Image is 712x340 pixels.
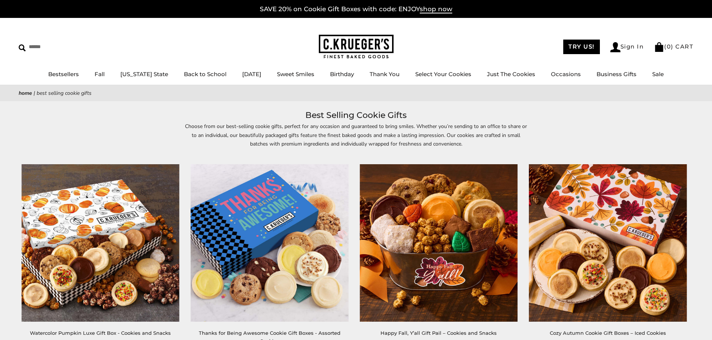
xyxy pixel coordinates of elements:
a: SAVE 20% on Cookie Gift Boxes with code: ENJOYshop now [260,5,452,13]
a: Cozy Autumn Cookie Gift Boxes – Iced Cookies [550,330,666,336]
a: (0) CART [654,43,693,50]
a: Sale [652,71,664,78]
a: TRY US! [563,40,600,54]
span: Best Selling Cookie Gifts [37,90,92,97]
img: Watercolor Pumpkin Luxe Gift Box - Cookies and Snacks [22,164,179,322]
a: Select Your Cookies [415,71,471,78]
a: Business Gifts [597,71,637,78]
a: [DATE] [242,71,261,78]
img: Happy Fall, Y’all Gift Pail – Cookies and Snacks [360,164,518,322]
a: Just The Cookies [487,71,535,78]
img: C.KRUEGER'S [319,35,394,59]
p: Choose from our best-selling cookie gifts, perfect for any occasion and guaranteed to bring smile... [184,122,528,156]
nav: breadcrumbs [19,89,693,97]
a: Thank You [370,71,400,78]
a: Birthday [330,71,354,78]
a: Happy Fall, Y’all Gift Pail – Cookies and Snacks [380,330,497,336]
a: Occasions [551,71,581,78]
img: Thanks for Being Awesome Cookie Gift Boxes - Assorted Cookies [191,164,348,322]
span: 0 [667,43,671,50]
img: Cozy Autumn Cookie Gift Boxes – Iced Cookies [529,164,687,322]
img: Account [610,42,620,52]
a: Back to School [184,71,226,78]
span: shop now [420,5,452,13]
a: Home [19,90,32,97]
img: Search [19,44,26,52]
a: Bestsellers [48,71,79,78]
span: | [34,90,35,97]
a: [US_STATE] State [120,71,168,78]
h1: Best Selling Cookie Gifts [30,109,682,122]
a: Sign In [610,42,644,52]
a: Sweet Smiles [277,71,314,78]
a: Fall [95,71,105,78]
input: Search [19,41,108,53]
a: Watercolor Pumpkin Luxe Gift Box - Cookies and Snacks [30,330,171,336]
img: Bag [654,42,664,52]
